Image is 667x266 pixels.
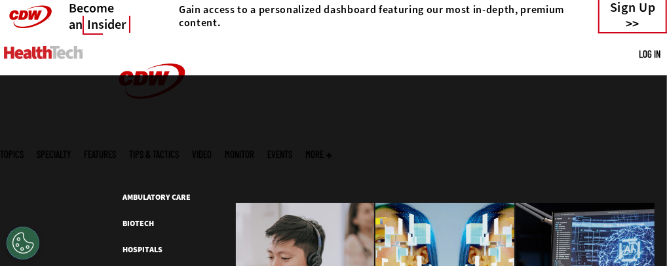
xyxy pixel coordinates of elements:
[179,3,585,29] h4: Gain access to a personalized dashboard featuring our most in-depth, premium content.
[7,227,39,259] button: Open Preferences
[172,3,585,29] a: Gain access to a personalized dashboard featuring our most in-depth, premium content.
[123,218,154,229] a: Biotech
[639,48,660,60] a: Log in
[639,47,660,61] div: User menu
[123,192,191,202] a: Ambulatory Care
[7,227,39,259] div: Cookies Settings
[4,46,83,59] img: Home
[123,244,162,255] a: Hospitals
[83,16,130,35] span: Insider
[103,33,201,130] img: Home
